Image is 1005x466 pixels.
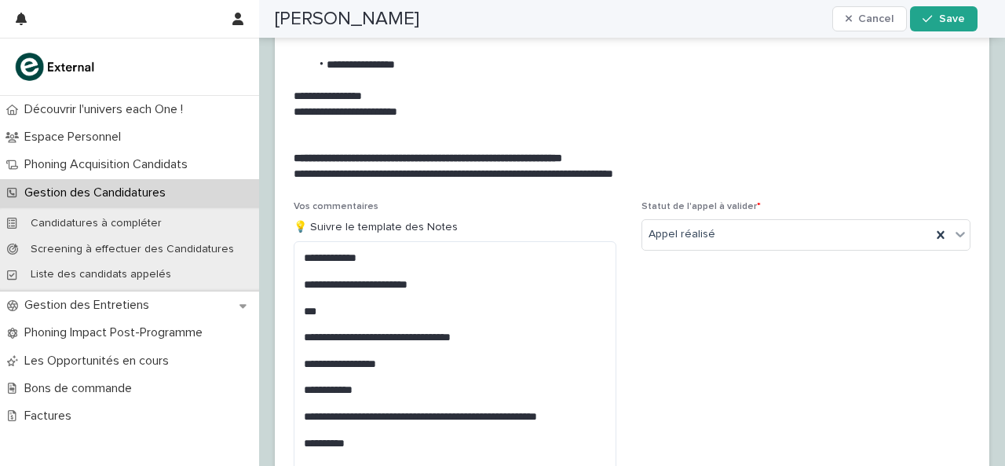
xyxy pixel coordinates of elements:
p: Espace Personnel [18,130,133,145]
h2: [PERSON_NAME] [275,8,419,31]
img: bc51vvfgR2QLHU84CWIQ [13,51,99,83]
p: Gestion des Entretiens [18,298,162,313]
p: Phoning Impact Post-Programme [18,325,215,340]
p: Candidatures à compléter [18,217,174,230]
button: Cancel [832,6,908,31]
p: Bons de commande [18,381,144,396]
button: Save [910,6,977,31]
span: Save [939,13,965,24]
p: 💡 Suivre le template des Notes [294,219,623,236]
p: Découvrir l'univers each One ! [18,102,196,117]
span: Statut de l'appel à valider [641,202,761,211]
p: Phoning Acquisition Candidats [18,157,200,172]
p: Gestion des Candidatures [18,185,178,200]
p: Les Opportunités en cours [18,354,181,369]
p: Factures [18,409,84,424]
span: Vos commentaires [294,202,378,211]
span: Appel réalisé [649,226,715,243]
p: Liste des candidats appelés [18,268,184,281]
p: Screening à effectuer des Candidatures [18,243,247,256]
span: Cancel [858,13,894,24]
